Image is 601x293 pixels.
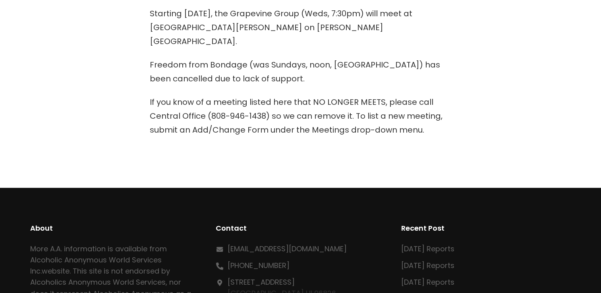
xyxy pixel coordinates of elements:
[401,223,571,234] h2: Recent Post
[401,277,454,287] a: [DATE] Reports
[216,223,385,234] h2: Contact
[42,266,70,276] a: website
[228,260,290,270] a: [PHONE_NUMBER]
[228,244,347,254] a: [EMAIL_ADDRESS][DOMAIN_NAME]
[150,58,452,86] p: Freedom from Bondage (was Sundays, noon, [GEOGRAPHIC_DATA]) has been cancelled due to lack of sup...
[150,7,452,48] p: Starting [DATE], the Grapevine Group (Weds, 7:30pm) will meet at [GEOGRAPHIC_DATA][PERSON_NAME] o...
[30,223,200,234] h2: About
[401,244,454,254] a: [DATE] Reports
[150,95,452,137] p: If you know of a meeting listed here that NO LONGER MEETS, please call Central Office (808-946-14...
[401,260,454,270] a: [DATE] Reports
[228,277,295,287] a: [STREET_ADDRESS]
